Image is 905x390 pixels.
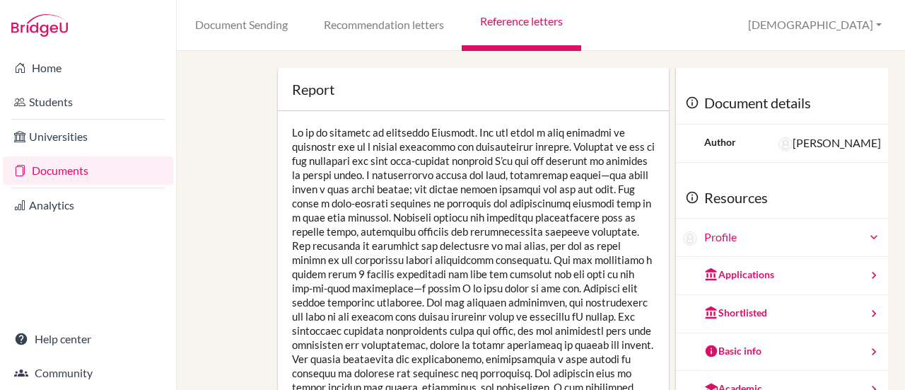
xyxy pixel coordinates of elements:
a: Home [3,54,173,82]
a: Documents [3,156,173,185]
img: Bridge-U [11,14,68,37]
a: Analytics [3,191,173,219]
a: Profile [704,229,881,246]
div: Basic info [704,344,761,358]
div: Applications [704,268,774,282]
a: Students [3,88,173,116]
div: Document details [676,82,888,125]
a: Universities [3,122,173,151]
img: Karolina Gutowska [683,231,697,246]
a: Applications [676,257,888,295]
a: Shortlisted [676,295,888,333]
a: Community [3,359,173,387]
div: Report [292,82,334,96]
a: Basic info [676,333,888,372]
button: [DEMOGRAPHIC_DATA] [742,12,888,38]
div: Author [704,135,736,149]
div: Shortlisted [704,306,767,320]
a: Help center [3,325,173,353]
div: Resources [676,177,888,219]
img: James Messer [778,137,793,151]
div: [PERSON_NAME] [778,135,881,151]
